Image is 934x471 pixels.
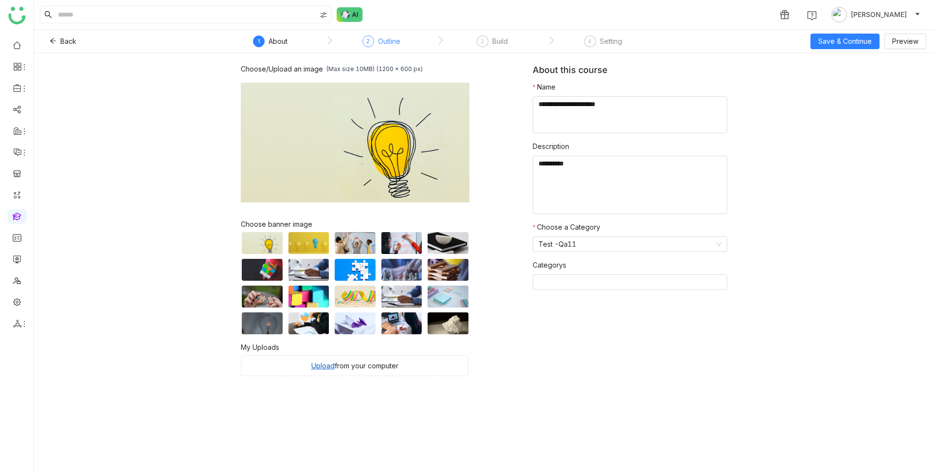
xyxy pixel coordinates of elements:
span: Save & Continue [818,36,872,47]
span: 1 [257,37,261,45]
div: About [269,36,287,47]
div: (Max size 10MB) (1200 x 600 px) [326,65,423,72]
button: Back [42,34,84,49]
button: Save & Continue [810,34,880,49]
div: 4Setting [584,36,622,53]
img: ask-buddy-normal.svg [337,7,363,22]
div: Choose banner image [241,220,469,228]
u: Upload [311,362,335,370]
span: [PERSON_NAME] [851,9,907,20]
nz-select-item: Test -Qa11 [539,237,721,252]
button: [PERSON_NAME] [829,7,922,22]
label: Categorys [533,260,566,271]
label: Choose a Category [533,222,600,233]
img: logo [8,7,26,24]
div: 1About [253,36,287,53]
div: Choose/Upload an image [241,65,323,73]
div: 2Outline [362,36,400,53]
label: Name [533,82,556,92]
button: Preview [884,34,926,49]
img: avatar [831,7,847,22]
div: Setting [600,36,622,47]
span: Preview [892,36,918,47]
img: help.svg [807,11,817,20]
span: 2 [366,37,370,45]
div: My Uploads [241,343,533,351]
div: from your computer [241,356,468,376]
div: Build [492,36,508,47]
img: search-type.svg [320,11,327,19]
div: 3Build [477,36,508,53]
div: Outline [378,36,400,47]
span: 4 [588,37,592,45]
div: About this course [533,65,727,82]
span: Back [60,36,76,47]
span: 3 [481,37,484,45]
label: Description [533,141,569,152]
